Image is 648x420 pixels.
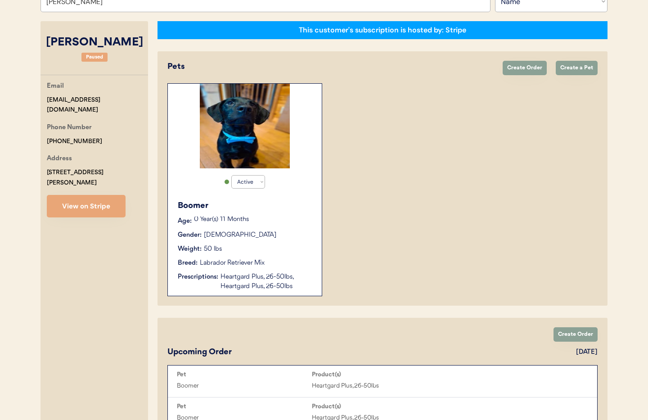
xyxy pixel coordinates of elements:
[40,34,148,51] div: [PERSON_NAME]
[47,81,64,92] div: Email
[312,381,447,391] div: Heartgard Plus, 26-50lbs
[167,346,232,358] div: Upcoming Order
[178,200,313,212] div: Boomer
[177,403,312,410] div: Pet
[47,195,126,217] button: View on Stripe
[194,217,313,223] p: 0 Year(s) 11 Months
[47,95,148,116] div: [EMAIL_ADDRESS][DOMAIN_NAME]
[178,258,198,268] div: Breed:
[312,403,447,410] div: Product(s)
[178,230,202,240] div: Gender:
[299,25,466,35] div: This customer's subscription is hosted by: Stripe
[47,136,102,147] div: [PHONE_NUMBER]
[178,217,192,226] div: Age:
[177,381,312,391] div: Boomer
[47,167,148,188] div: [STREET_ADDRESS][PERSON_NAME]
[576,348,598,357] div: [DATE]
[177,371,312,378] div: Pet
[178,244,202,254] div: Weight:
[167,61,494,73] div: Pets
[200,84,290,168] img: FB_IMG_1739750339476.jpg
[553,327,598,342] button: Create Order
[178,272,218,282] div: Prescriptions:
[47,154,72,165] div: Address
[204,230,276,240] div: [DEMOGRAPHIC_DATA]
[556,61,598,75] button: Create a Pet
[200,258,265,268] div: Labrador Retriever Mix
[47,122,92,134] div: Phone Number
[220,272,313,291] div: Heartgard Plus, 26-50lbs, Heartgard Plus, 26-50lbs
[204,244,222,254] div: 50 lbs
[312,371,447,378] div: Product(s)
[503,61,547,75] button: Create Order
